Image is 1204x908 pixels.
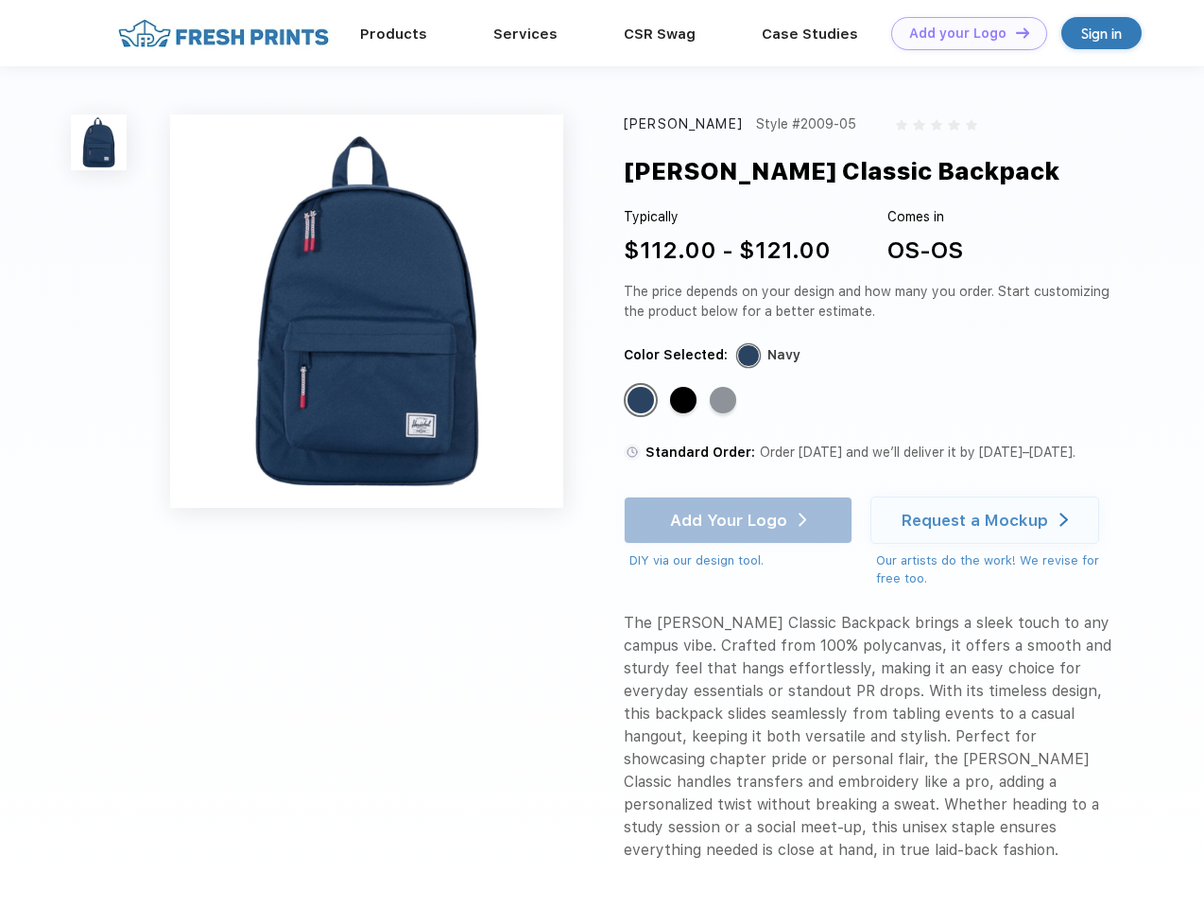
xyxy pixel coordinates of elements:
div: Navy [628,387,654,413]
div: [PERSON_NAME] [624,114,743,134]
div: Request a Mockup [902,511,1048,530]
img: func=resize&h=640 [170,114,563,508]
img: gray_star.svg [966,119,977,131]
div: Comes in [887,207,963,227]
img: gray_star.svg [913,119,924,131]
div: DIY via our design tool. [629,551,852,570]
div: Typically [624,207,831,227]
img: DT [1016,27,1029,38]
img: white arrow [1059,513,1068,527]
div: [PERSON_NAME] Classic Backpack [624,153,1059,189]
span: Standard Order: [645,445,755,460]
div: Navy [767,345,800,365]
a: Products [360,26,427,43]
span: Order [DATE] and we’ll deliver it by [DATE]–[DATE]. [760,445,1075,460]
img: gray_star.svg [948,119,959,131]
div: The [PERSON_NAME] Classic Backpack brings a sleek touch to any campus vibe. Crafted from 100% pol... [624,612,1117,862]
div: Color Selected: [624,345,728,365]
div: Style #2009-05 [756,114,856,134]
img: func=resize&h=100 [71,114,127,170]
img: gray_star.svg [931,119,942,131]
img: standard order [624,444,641,461]
div: Raven Crosshatch [710,387,736,413]
div: Black [670,387,697,413]
div: Sign in [1081,23,1122,44]
div: Our artists do the work! We revise for free too. [876,551,1117,588]
img: fo%20logo%202.webp [112,17,335,50]
img: gray_star.svg [896,119,907,131]
div: $112.00 - $121.00 [624,234,831,268]
a: Sign in [1061,17,1142,49]
div: The price depends on your design and how many you order. Start customizing the product below for ... [624,282,1117,322]
div: OS-OS [887,234,963,268]
div: Add your Logo [909,26,1006,42]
